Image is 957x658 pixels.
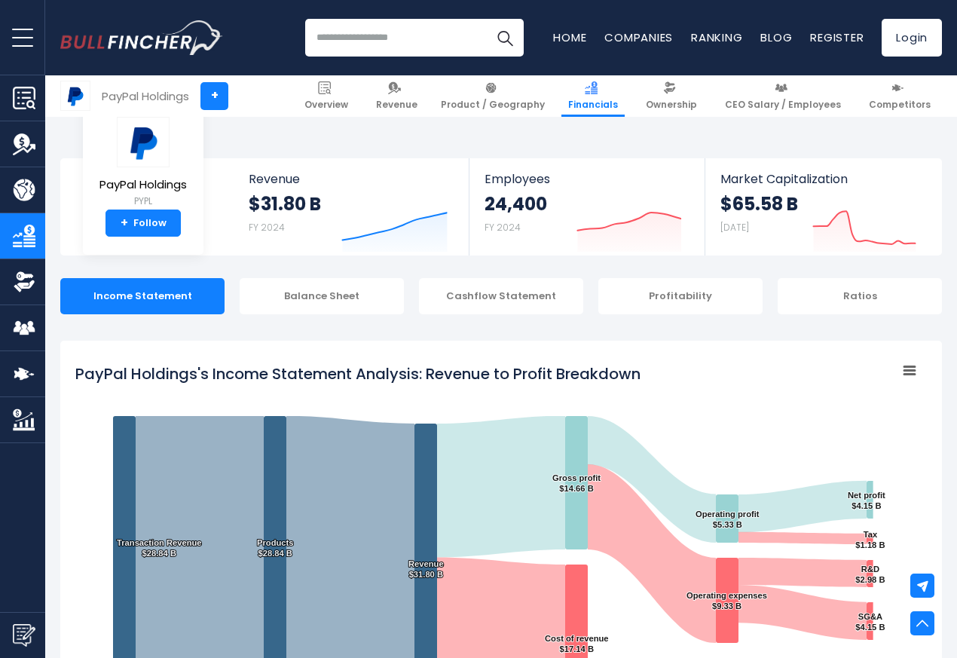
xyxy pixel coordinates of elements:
text: Operating expenses $9.33 B [686,591,767,611]
text: Tax $1.18 B [855,530,885,549]
tspan: PayPal Holdings's Income Statement Analysis: Revenue to Profit Breakdown [75,363,641,384]
text: Products $28.84 B [257,538,294,558]
a: Employees 24,400 FY 2024 [469,158,704,256]
img: Ownership [13,271,35,293]
a: PayPal Holdings PYPL [99,116,188,210]
a: Revenue $31.80 B FY 2024 [234,158,469,256]
button: Search [486,19,524,57]
text: Net profit $4.15 B [848,491,885,510]
small: FY 2024 [485,221,521,234]
div: PayPal Holdings [102,87,189,105]
a: +Follow [105,210,181,237]
span: Ownership [646,99,697,111]
a: Login [882,19,942,57]
a: CEO Salary / Employees [718,75,848,117]
text: Operating profit $5.33 B [696,510,760,529]
a: Market Capitalization $65.58 B [DATE] [705,158,940,256]
a: Revenue [369,75,424,117]
a: Blog [760,29,792,45]
a: Companies [604,29,673,45]
strong: $31.80 B [249,192,321,216]
a: Ranking [691,29,742,45]
text: R&D $2.98 B [855,565,885,584]
a: Overview [298,75,355,117]
img: PYPL logo [117,117,170,167]
span: Revenue [249,172,454,186]
span: Competitors [869,99,931,111]
strong: $65.58 B [720,192,798,216]
span: Employees [485,172,689,186]
small: PYPL [99,194,187,208]
div: Cashflow Statement [419,278,583,314]
small: [DATE] [720,221,749,234]
strong: + [121,216,128,230]
img: Bullfincher logo [60,20,223,55]
small: FY 2024 [249,221,285,234]
span: CEO Salary / Employees [725,99,841,111]
a: Financials [561,75,625,117]
text: Transaction Revenue $28.84 B [117,538,202,558]
a: Product / Geography [434,75,552,117]
span: PayPal Holdings [99,179,187,191]
span: Product / Geography [441,99,545,111]
div: Ratios [778,278,942,314]
a: + [200,82,228,110]
a: Home [553,29,586,45]
text: Gross profit $14.66 B [552,473,601,493]
strong: 24,400 [485,192,547,216]
a: Register [810,29,864,45]
span: Market Capitalization [720,172,925,186]
text: Revenue $31.80 B [408,559,444,579]
text: Cost of revenue $17.14 B [545,634,609,653]
text: SG&A $4.15 B [855,612,885,632]
span: Financials [568,99,618,111]
span: Overview [304,99,348,111]
a: Ownership [639,75,704,117]
a: Competitors [862,75,937,117]
div: Income Statement [60,278,225,314]
img: PYPL logo [61,81,90,110]
div: Profitability [598,278,763,314]
div: Balance Sheet [240,278,404,314]
a: Go to homepage [60,20,222,55]
span: Revenue [376,99,417,111]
